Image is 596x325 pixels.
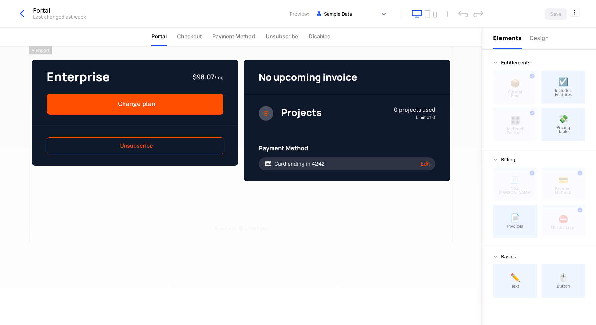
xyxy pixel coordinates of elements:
span: Basics [501,254,516,259]
button: Change plan [47,94,224,115]
span: Card ending in [274,161,310,167]
span: Limit of 0 [416,115,435,120]
div: Last changed last week [33,14,86,20]
span: Entitlements [501,61,530,65]
button: tablet [425,10,430,18]
div: Elements [493,34,522,42]
span: Projects [281,106,322,119]
span: 0 projects used [394,106,435,113]
span: Powered by [215,226,236,231]
span: Edit [421,161,430,166]
span: Invoices [507,224,523,228]
span: Button [557,284,570,288]
span: 4242 [312,161,325,167]
span: Checkout [177,32,202,40]
i: plus-rounded-outline [259,106,273,121]
span: 🖱️ [558,274,568,282]
div: Portal [33,8,86,14]
span: Enterprise [47,71,110,83]
sub: / mo [214,74,224,81]
i: visa [264,160,272,168]
button: Unsubscribe [47,137,224,154]
span: Pricing Table [557,126,570,134]
div: Choose Sub Page [493,28,585,49]
div: undo [458,10,468,17]
div: redo [473,10,483,17]
div: Design [530,34,551,42]
button: Save [545,8,567,20]
span: Billing [501,157,515,162]
span: Text [511,284,519,288]
button: Select action [570,8,580,17]
div: Viewport [29,46,52,54]
span: 💸 [558,115,568,123]
button: desktop [412,10,422,18]
a: Powered by [29,226,453,231]
button: mobile [433,12,437,18]
span: ✏️ [510,274,520,282]
span: No upcoming invoice [259,70,357,84]
span: 📄 [510,214,520,222]
span: $98.07 [193,72,214,81]
span: Portal [151,32,167,40]
span: Disabled [309,32,331,40]
span: Unsubscribe [266,32,298,40]
span: ☑️ [558,78,568,86]
span: Payment Method [212,32,255,40]
span: Payment Method [259,144,308,152]
span: Preview: [290,11,309,17]
span: Included Features [555,89,572,97]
